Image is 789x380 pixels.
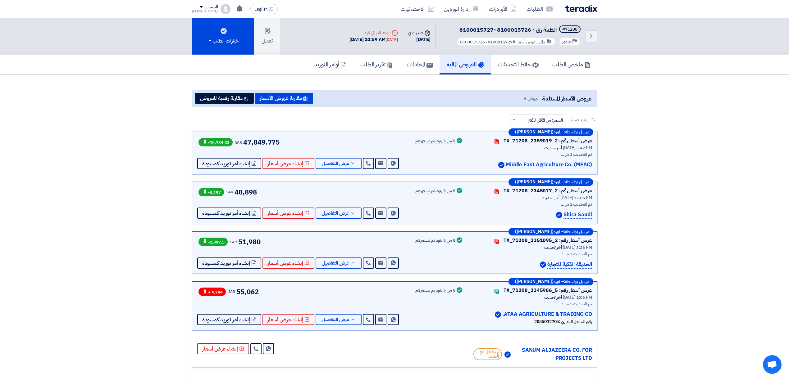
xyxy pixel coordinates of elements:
[243,137,280,147] span: 47,849.775
[235,140,242,145] span: SAR
[569,116,587,123] span: رتب حسب
[316,158,362,169] button: عرض التفاصيل
[349,36,398,43] div: [DATE] 10:59 AM
[197,257,261,269] button: إنشاء أمر توريد كمسودة
[446,61,484,68] h5: العروض الماليه
[554,279,561,284] span: المورد
[322,211,349,216] span: عرض التفاصيل
[563,244,592,251] span: [DATE] 3:26 PM
[415,288,455,293] div: 5 من 5 بنود تم تسعيرهم
[322,261,349,266] span: عرض التفاصيل
[400,55,440,74] a: المحادثات
[267,161,303,166] span: إنشاء عرض أسعار
[542,194,559,201] span: أخر تحديث
[459,25,557,34] span: انظمة رى - 8100015726 -8100015727
[254,18,280,55] button: تعديل
[563,294,592,301] span: [DATE] 1:06 PM
[198,138,233,146] span: -15,784.33
[544,294,562,301] span: أخر تحديث
[250,4,278,14] button: English
[564,230,589,234] span: مرسل بواسطة:
[509,178,593,186] div: –
[230,239,237,245] span: SAR
[562,27,577,32] div: #71208
[197,343,249,354] button: إنشاء عرض أسعار
[192,18,254,55] button: خيارات الطلب
[208,37,239,45] div: خيارات الطلب
[349,29,398,36] div: الموعد النهائي للرد
[552,61,591,68] h5: ملخص الطلب
[471,201,592,208] div: تم التحديث 2 مرات
[360,61,393,68] h5: تقرير الطلب
[314,61,347,68] h5: أوامر التوريد
[564,180,589,184] span: مرسل بواسطة:
[515,180,554,184] b: ([PERSON_NAME])
[534,318,559,325] b: 2055012705
[408,36,430,43] div: [DATE]
[542,94,591,103] span: عروض الأسعار المستلمة
[491,55,545,74] a: حائط التحديثات
[504,237,592,244] div: عرض أسعار رقم: TX_71208_2351095_2
[228,289,235,294] span: SAR
[515,130,554,134] b: ([PERSON_NAME])
[415,189,455,194] div: 5 من 5 بنود تم تسعيرهم
[473,348,502,360] span: لم يتفاعل مع الطلب
[509,278,593,285] div: –
[262,257,314,269] button: إنشاء عرض أسعار
[471,151,592,158] div: تم التحديث 2 مرات
[504,137,592,145] div: عرض أسعار رقم: TX_71208_2359019_2
[254,7,267,11] span: English
[545,55,597,74] a: ملخص الطلب
[471,301,592,307] div: تم التحديث 5 مرات
[235,187,257,197] span: 48,898
[415,238,455,243] div: 5 من 5 بنود تم تسعيرهم
[322,161,349,166] span: عرض التفاصيل
[198,188,224,196] span: -3,197
[316,257,362,269] button: عرض التفاصيل
[563,145,592,151] span: [DATE] 3:42 PM
[504,287,592,294] div: عرض أسعار رقم: TX_71208_2345986_5
[439,2,484,16] a: إدارة الموردين
[544,244,562,251] span: أخر تحديث
[763,355,782,374] a: Open chat
[202,317,250,322] span: إنشاء أمر توريد كمسودة
[456,25,582,34] h5: انظمة رى - 8100015726 -8100015727
[554,230,561,234] span: المورد
[202,211,250,216] span: إنشاء أمر توريد كمسودة
[560,194,592,201] span: [DATE] 12:06 PM
[509,228,593,235] div: –
[547,260,592,269] p: الحديقة الذكية للتجارة
[522,2,558,16] a: الطلبات
[396,2,439,16] a: الاحصائيات
[554,180,561,184] span: المورد
[192,10,218,13] div: [PERSON_NAME]
[544,145,562,151] span: أخر تحديث
[408,29,430,36] div: صدرت في
[407,61,433,68] h5: المحادثات
[562,39,571,45] span: عادي
[316,314,362,325] button: عرض التفاصيل
[556,212,562,218] img: Verified Account
[502,310,592,319] p: ATAA AGRICULTURE & TRADING CO.
[495,311,501,318] img: Verified Account
[202,261,250,266] span: إنشاء أمر توريد كمسودة
[255,93,313,104] button: مقارنة عروض الأسعار
[440,55,491,74] a: العروض الماليه
[267,317,303,322] span: إنشاء عرض أسعار
[498,61,539,68] h5: حائط التحديثات
[198,238,228,246] span: -1,897.5
[564,279,589,284] span: مرسل بواسطة:
[221,4,230,14] img: profile_test.png
[471,251,592,257] div: تم التحديث 2 مرات
[238,237,260,247] span: 51,980
[198,288,226,296] span: + 4,784
[267,261,303,266] span: إنشاء عرض أسعار
[516,39,545,45] span: طلب عرض أسعار
[322,317,349,322] span: عرض التفاصيل
[515,230,554,234] b: ([PERSON_NAME])
[504,351,511,358] img: Verified Account
[512,346,592,362] p: SANUM ALJAZEERA CO. FOR PROJECTS LTD
[563,211,592,219] p: Shira Saudi
[205,5,218,10] div: الحساب
[316,208,362,219] button: عرض التفاصيل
